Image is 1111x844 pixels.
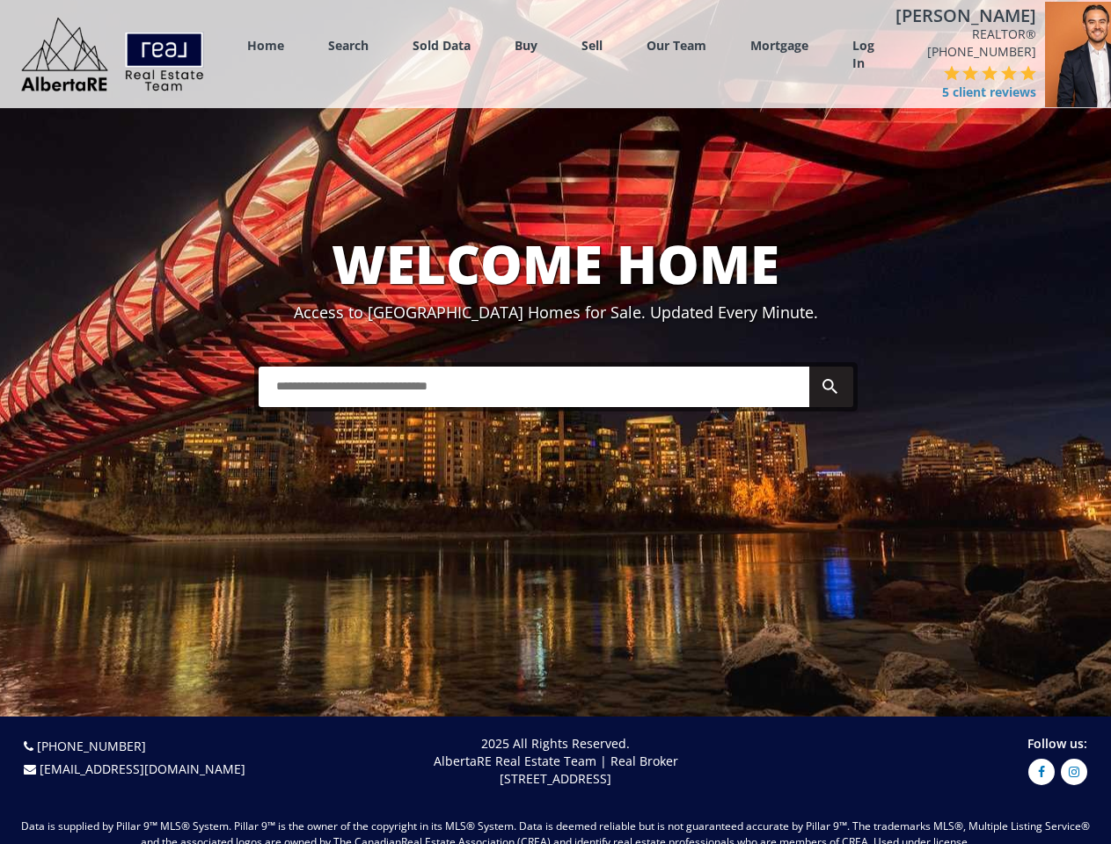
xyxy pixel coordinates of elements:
[647,37,706,54] a: Our Team
[413,37,471,54] a: Sold Data
[328,37,369,54] a: Search
[962,65,978,81] img: 2 of 5 stars
[500,770,611,787] span: [STREET_ADDRESS]
[982,65,998,81] img: 3 of 5 stars
[895,25,1036,43] span: REALTOR®
[4,235,1107,293] h1: WELCOME HOME
[12,12,213,96] img: Logo
[1020,65,1036,81] img: 5 of 5 stars
[1027,735,1087,752] span: Follow us:
[294,302,818,323] span: Access to [GEOGRAPHIC_DATA] Homes for Sale. Updated Every Minute.
[247,37,284,54] a: Home
[1001,65,1017,81] img: 4 of 5 stars
[927,43,1036,60] a: [PHONE_NUMBER]
[750,37,808,54] a: Mortgage
[895,6,1036,25] h4: [PERSON_NAME]
[944,65,960,81] img: 1 of 5 stars
[852,37,874,72] a: Log In
[581,37,603,54] a: Sell
[37,738,146,754] a: [PHONE_NUMBER]
[940,84,1036,101] span: 5 client reviews
[515,37,537,54] a: Buy
[293,735,819,788] p: 2025 All Rights Reserved. AlbertaRE Real Estate Team | Real Broker
[40,760,245,777] a: [EMAIL_ADDRESS][DOMAIN_NAME]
